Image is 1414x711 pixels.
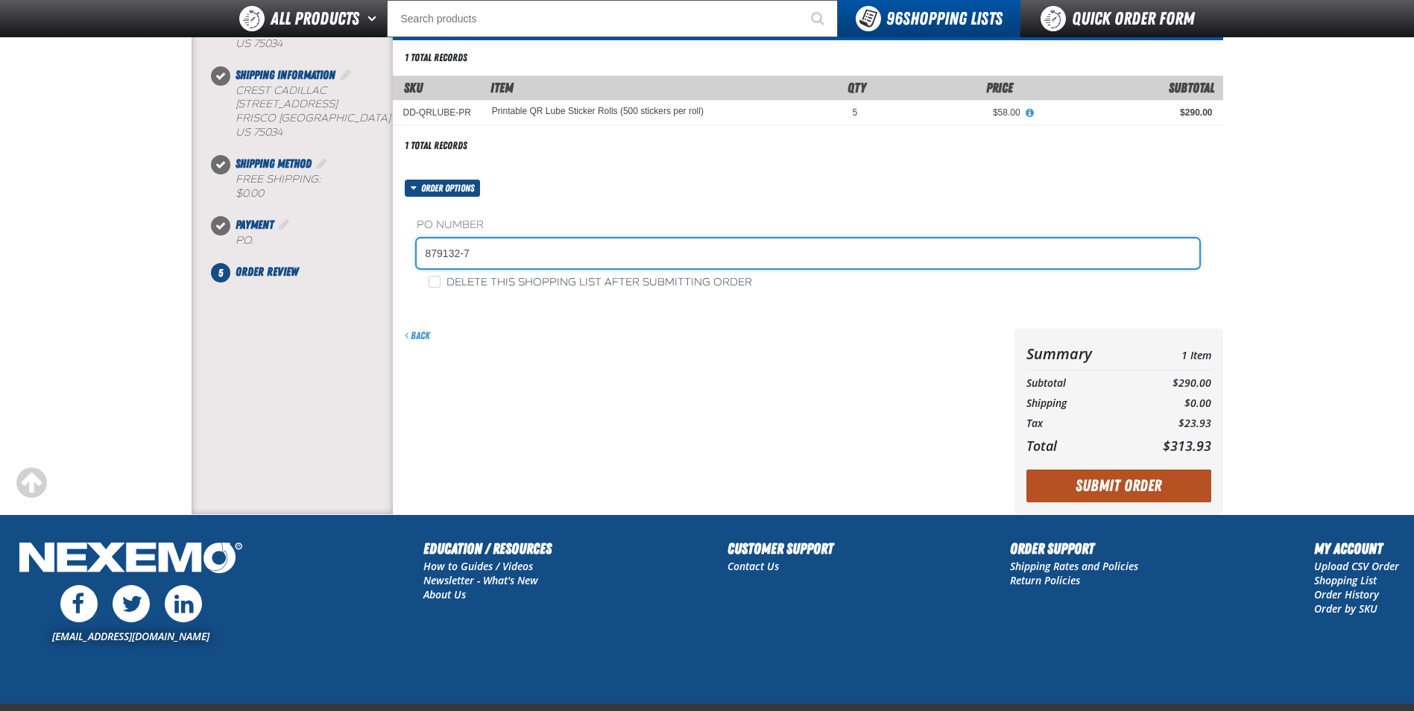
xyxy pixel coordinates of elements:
td: $23.93 [1132,414,1211,434]
span: US [236,126,250,139]
td: $0.00 [1132,394,1211,414]
span: $313.93 [1163,437,1211,455]
h2: Order Support [1010,537,1138,560]
li: Payment. Step 4 of 5. Completed [221,216,393,263]
span: Payment [236,218,274,232]
a: SKU [404,80,423,95]
div: P.O. [236,234,393,248]
th: Summary [1026,341,1133,367]
a: Edit Payment [277,218,291,232]
span: All Products [271,5,359,32]
a: About Us [423,587,466,601]
th: Subtotal [1026,373,1133,394]
span: Subtotal [1169,80,1214,95]
li: Order Review. Step 5 of 5. Not Completed [221,263,393,281]
span: Price [986,80,1013,95]
span: Order Review [236,265,298,279]
bdo: 75034 [253,126,283,139]
a: Shopping List [1314,573,1377,587]
span: Crest Cadillac [236,84,326,97]
span: Order options [421,180,480,197]
a: [EMAIL_ADDRESS][DOMAIN_NAME] [52,629,209,643]
a: Return Policies [1010,573,1080,587]
span: FRISCO [236,112,276,124]
strong: $0.00 [236,187,264,200]
h2: My Account [1314,537,1399,560]
a: Edit Shipping Method [315,157,329,171]
bdo: 75034 [253,37,283,50]
th: Tax [1026,414,1133,434]
th: Shipping [1026,394,1133,414]
a: Edit Shipping Information [338,68,353,82]
span: 5 [211,263,230,282]
td: $290.00 [1132,373,1211,394]
label: Delete this shopping list after submitting order [429,276,752,290]
img: Nexemo Logo [15,537,247,581]
a: Shipping Rates and Policies [1010,559,1138,573]
td: 1 Item [1132,341,1211,367]
span: 5 [852,107,857,118]
li: Shipping Information. Step 2 of 5. Completed [221,66,393,156]
div: 1 total records [405,139,467,153]
span: Qty [848,80,866,95]
span: US [236,37,250,50]
span: [STREET_ADDRESS] [236,98,338,110]
div: $58.00 [878,107,1020,118]
button: Order options [405,180,481,197]
a: Upload CSV Order [1314,559,1399,573]
h2: Customer Support [727,537,833,560]
span: Shopping Lists [886,8,1003,29]
td: DD-QRLUBE-PR [393,101,482,125]
a: Order History [1314,587,1379,601]
div: Free Shipping: [236,173,393,201]
a: How to Guides / Videos [423,559,533,573]
span: Item [490,80,514,95]
h2: Education / Resources [423,537,552,560]
button: Submit Order [1026,470,1211,502]
div: 1 total records [405,51,467,65]
th: Total [1026,434,1133,458]
div: $290.00 [1041,107,1213,118]
span: [GEOGRAPHIC_DATA] [279,112,391,124]
a: Order by SKU [1314,601,1377,616]
a: Back [405,329,430,341]
a: Contact Us [727,559,779,573]
button: View All Prices for Printable QR Lube Sticker Rolls (500 stickers per roll) [1020,107,1040,120]
li: Shipping Method. Step 3 of 5. Completed [221,155,393,216]
div: Scroll to the top [15,467,48,499]
a: Printable QR Lube Sticker Rolls (500 stickers per roll) [492,107,704,117]
label: PO Number [417,218,1199,233]
span: Shipping Information [236,68,335,82]
a: Newsletter - What's New [423,573,538,587]
span: Shipping Method [236,157,312,171]
strong: 96 [886,8,903,29]
input: Delete this shopping list after submitting order [429,276,441,288]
